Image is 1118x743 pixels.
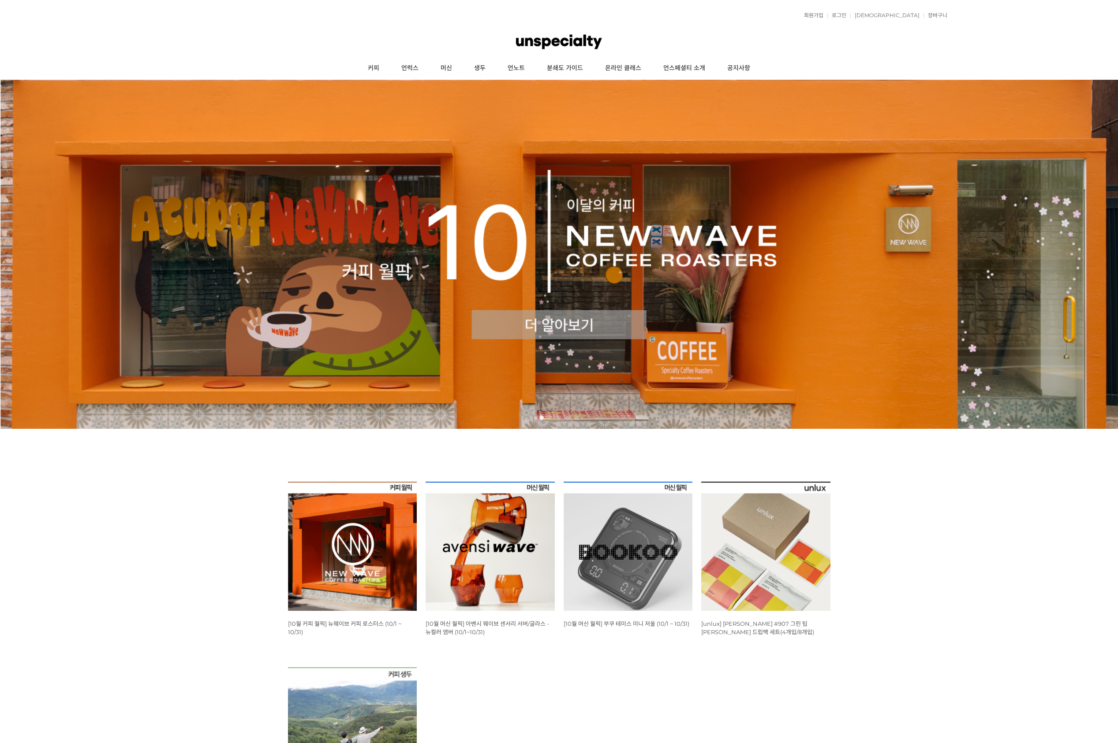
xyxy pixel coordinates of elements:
a: [10월 커피 월픽] 뉴웨이브 커피 로스터스 (10/1 ~ 10/31) [288,620,401,635]
a: 5 [575,416,579,420]
a: 생두 [463,57,497,79]
a: 언럭스 [390,57,430,79]
a: [10월 머신 월픽] 부쿠 테미스 미니 저울 (10/1 ~ 10/31) [564,620,689,627]
a: 커피 [357,57,390,79]
a: 공지사항 [716,57,761,79]
a: 분쇄도 가이드 [536,57,594,79]
a: 3 [557,416,561,420]
img: [unlux] 파나마 잰슨 #907 그린 팁 게이샤 워시드 드립백 세트(4개입/8개입) [701,482,830,611]
a: 2 [548,416,553,420]
a: 로그인 [827,13,846,18]
img: [10월 머신 월픽] 부쿠 테미스 미니 저울 (10/1 ~ 10/31) [564,482,693,611]
img: [10월 머신 월픽] 아벤시 웨이브 센서리 서버/글라스 - 뉴컬러 앰버 (10/1~10/31) [426,482,555,611]
a: [10월 머신 월픽] 아벤시 웨이브 센서리 서버/글라스 - 뉴컬러 앰버 (10/1~10/31) [426,620,549,635]
a: [DEMOGRAPHIC_DATA] [850,13,920,18]
a: 1 [539,416,544,420]
a: 온라인 클래스 [594,57,652,79]
a: 언스페셜티 소개 [652,57,716,79]
a: 4 [566,416,570,420]
img: 언스페셜티 몰 [516,29,602,55]
a: 회원가입 [800,13,823,18]
a: [unlux] [PERSON_NAME] #907 그린 팁 [PERSON_NAME] 드립백 세트(4개입/8개입) [701,620,814,635]
a: 장바구니 [924,13,947,18]
a: 언노트 [497,57,536,79]
img: [10월 커피 월픽] 뉴웨이브 커피 로스터스 (10/1 ~ 10/31) [288,482,417,611]
a: 머신 [430,57,463,79]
